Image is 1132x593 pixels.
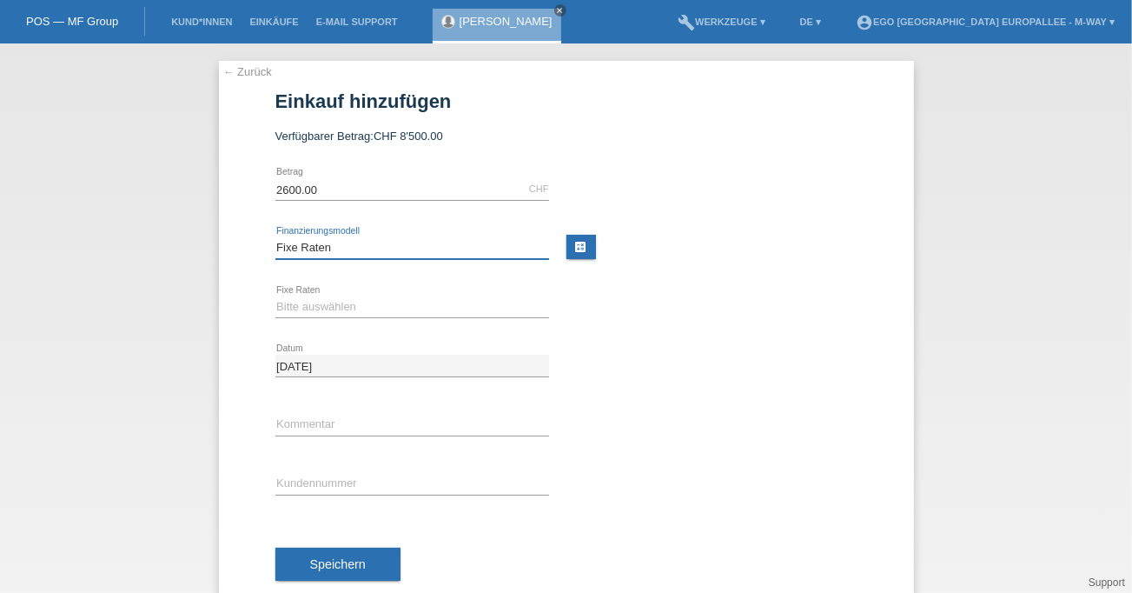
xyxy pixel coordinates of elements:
span: CHF 8'500.00 [374,130,443,143]
a: close [554,4,566,17]
a: buildWerkzeuge ▾ [669,17,774,27]
h1: Einkauf hinzufügen [275,90,857,112]
a: ← Zurück [223,65,272,78]
a: [PERSON_NAME] [460,15,553,28]
a: Support [1089,576,1125,589]
a: E-Mail Support [308,17,407,27]
div: CHF [529,183,549,194]
i: close [556,6,565,15]
a: Kund*innen [162,17,241,27]
a: calculate [566,235,596,259]
div: Verfügbarer Betrag: [275,130,857,143]
a: account_circleEGO [GEOGRAPHIC_DATA] Europallee - m-way ▾ [847,17,1123,27]
i: account_circle [856,14,873,31]
span: Speichern [310,557,366,571]
a: POS — MF Group [26,15,118,28]
i: build [678,14,695,31]
button: Speichern [275,548,401,581]
a: DE ▾ [791,17,830,27]
i: calculate [574,240,588,254]
a: Einkäufe [241,17,307,27]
